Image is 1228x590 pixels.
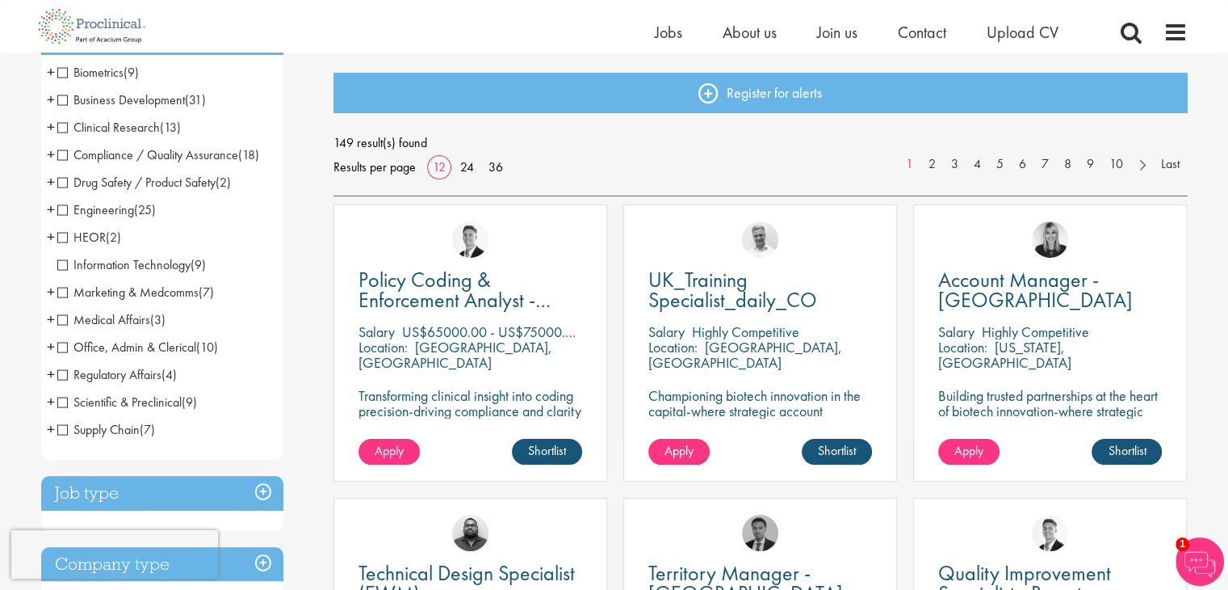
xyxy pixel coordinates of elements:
[723,22,777,43] span: About us
[358,338,552,372] p: [GEOGRAPHIC_DATA], [GEOGRAPHIC_DATA]
[648,270,872,310] a: UK_Training Specialist_daily_CO
[57,421,155,438] span: Supply Chain
[57,91,206,108] span: Business Development
[1176,537,1189,551] span: 1
[1079,155,1102,174] a: 9
[1056,155,1079,174] a: 8
[57,256,191,273] span: Information Technology
[196,339,218,356] span: (10)
[57,229,121,246] span: HEOR
[898,22,946,43] a: Contact
[1101,155,1131,174] a: 10
[358,270,582,310] a: Policy Coding & Enforcement Analyst - Remote
[57,146,238,163] span: Compliance / Quality Assurance
[124,64,139,81] span: (9)
[664,442,694,459] span: Apply
[452,515,488,551] img: Ashley Bennett
[358,388,582,434] p: Transforming clinical insight into coding precision-driving compliance and clarity in healthcare ...
[57,284,214,301] span: Marketing & Medcomms
[455,158,480,175] a: 24
[655,22,682,43] a: Jobs
[987,22,1058,43] a: Upload CV
[57,256,206,273] span: Information Technology
[1032,515,1068,551] img: George Watson
[648,388,872,449] p: Championing biotech innovation in the capital-where strategic account management meets scientific...
[1092,439,1162,465] a: Shortlist
[333,73,1188,113] a: Register for alerts
[692,322,799,341] p: Highly Competitive
[57,201,156,218] span: Engineering
[160,119,181,136] span: (13)
[57,64,139,81] span: Biometrics
[57,339,218,356] span: Office, Admin & Clerical
[57,201,134,218] span: Engineering
[57,366,161,383] span: Regulatory Affairs
[57,119,160,136] span: Clinical Research
[47,390,55,414] span: +
[938,322,974,341] span: Salary
[648,322,685,341] span: Salary
[938,266,1133,314] span: Account Manager - [GEOGRAPHIC_DATA]
[483,158,509,175] a: 36
[47,280,55,304] span: +
[954,442,983,459] span: Apply
[358,266,551,334] span: Policy Coding & Enforcement Analyst - Remote
[47,307,55,331] span: +
[742,515,778,551] img: Carl Gbolade
[938,338,1071,372] p: [US_STATE], [GEOGRAPHIC_DATA]
[966,155,989,174] a: 4
[57,64,124,81] span: Biometrics
[938,439,1000,465] a: Apply
[1032,221,1068,258] img: Janelle Jones
[140,421,155,438] span: (7)
[150,311,166,328] span: (3)
[333,155,416,179] span: Results per page
[238,146,259,163] span: (18)
[41,476,283,511] div: Job type
[648,338,698,356] span: Location:
[817,22,857,43] a: Join us
[358,322,395,341] span: Salary
[57,284,199,301] span: Marketing & Medcomms
[988,155,1012,174] a: 5
[802,439,872,465] a: Shortlist
[452,221,488,258] img: George Watson
[57,394,197,411] span: Scientific & Preclinical
[358,338,408,356] span: Location:
[57,119,181,136] span: Clinical Research
[106,229,121,246] span: (2)
[185,91,206,108] span: (31)
[57,146,259,163] span: Compliance / Quality Assurance
[982,322,1089,341] p: Highly Competitive
[47,142,55,166] span: +
[182,394,197,411] span: (9)
[47,197,55,221] span: +
[47,417,55,441] span: +
[57,174,216,191] span: Drug Safety / Product Safety
[1011,155,1034,174] a: 6
[648,266,817,314] span: UK_Training Specialist_daily_CO
[199,284,214,301] span: (7)
[57,421,140,438] span: Supply Chain
[191,256,206,273] span: (9)
[742,221,778,258] img: Joshua Bye
[57,91,185,108] span: Business Development
[943,155,966,174] a: 3
[11,530,218,579] iframe: reCAPTCHA
[57,229,106,246] span: HEOR
[938,338,987,356] span: Location:
[938,270,1162,310] a: Account Manager - [GEOGRAPHIC_DATA]
[1153,155,1188,174] a: Last
[161,366,177,383] span: (4)
[57,174,231,191] span: Drug Safety / Product Safety
[512,439,582,465] a: Shortlist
